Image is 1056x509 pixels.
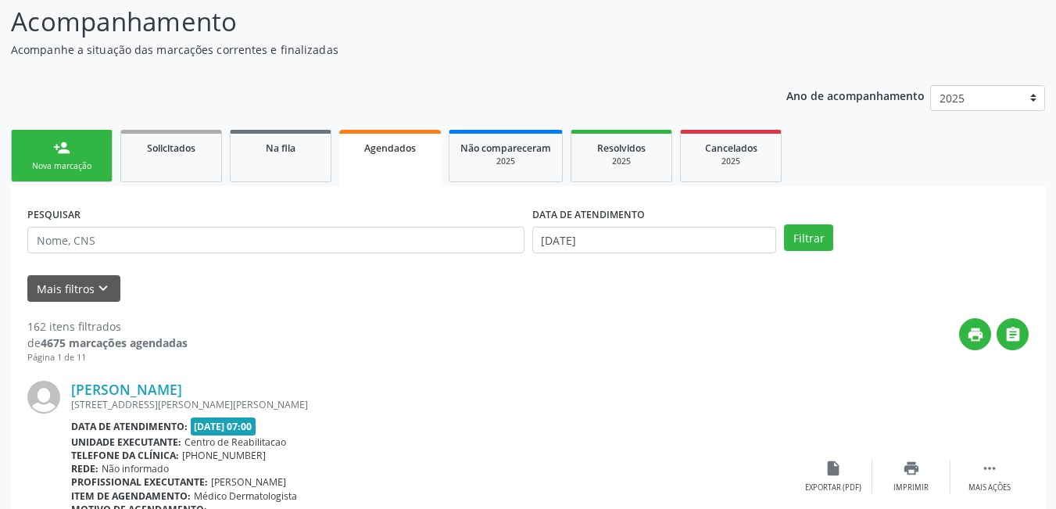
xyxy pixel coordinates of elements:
[266,142,295,155] span: Na fila
[71,436,181,449] b: Unidade executante:
[27,335,188,351] div: de
[102,462,169,475] span: Não informado
[1004,326,1022,343] i: 
[582,156,660,167] div: 2025
[27,203,81,227] label: PESQUISAR
[71,489,191,503] b: Item de agendamento:
[194,489,297,503] span: Médico Dermatologista
[184,436,286,449] span: Centro de Reabilitacao
[997,318,1029,350] button: 
[532,203,645,227] label: DATA DE ATENDIMENTO
[71,398,794,411] div: [STREET_ADDRESS][PERSON_NAME][PERSON_NAME]
[191,418,256,436] span: [DATE] 07:00
[903,460,920,477] i: print
[692,156,770,167] div: 2025
[11,41,735,58] p: Acompanhe a situação das marcações correntes e finalizadas
[805,482,861,493] div: Exportar (PDF)
[71,381,182,398] a: [PERSON_NAME]
[71,420,188,433] b: Data de atendimento:
[968,482,1011,493] div: Mais ações
[364,142,416,155] span: Agendados
[784,224,833,251] button: Filtrar
[211,475,286,489] span: [PERSON_NAME]
[182,449,266,462] span: [PHONE_NUMBER]
[460,156,551,167] div: 2025
[71,462,98,475] b: Rede:
[705,142,757,155] span: Cancelados
[27,381,60,414] img: img
[27,275,120,303] button: Mais filtroskeyboard_arrow_down
[11,2,735,41] p: Acompanhamento
[71,475,208,489] b: Profissional executante:
[786,85,925,105] p: Ano de acompanhamento
[893,482,929,493] div: Imprimir
[967,326,984,343] i: print
[23,160,101,172] div: Nova marcação
[959,318,991,350] button: print
[825,460,842,477] i: insert_drive_file
[532,227,777,253] input: Selecione um intervalo
[460,142,551,155] span: Não compareceram
[41,335,188,350] strong: 4675 marcações agendadas
[27,351,188,364] div: Página 1 de 11
[71,449,179,462] b: Telefone da clínica:
[27,318,188,335] div: 162 itens filtrados
[95,280,112,297] i: keyboard_arrow_down
[53,139,70,156] div: person_add
[27,227,524,253] input: Nome, CNS
[147,142,195,155] span: Solicitados
[981,460,998,477] i: 
[597,142,646,155] span: Resolvidos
